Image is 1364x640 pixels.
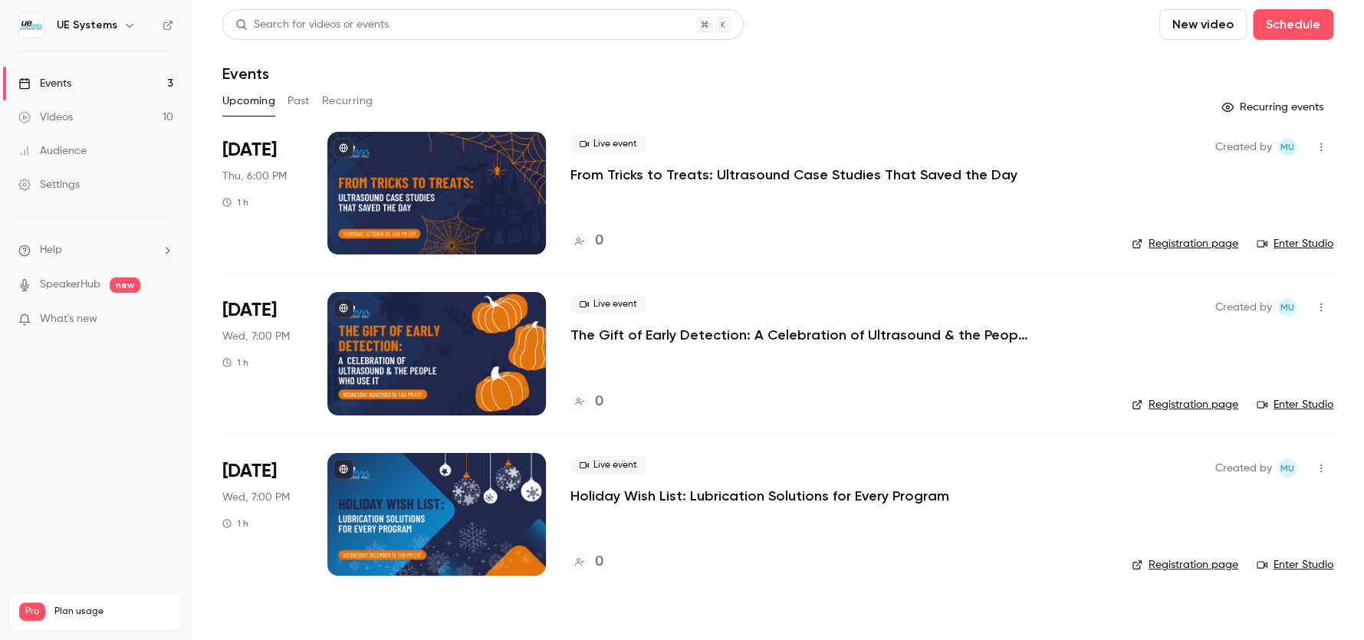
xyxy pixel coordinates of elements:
button: Schedule [1253,9,1333,40]
div: Audience [18,143,87,159]
span: Marketing UE Systems [1278,459,1297,478]
a: Enter Studio [1257,557,1333,573]
button: Recurring [322,89,373,113]
span: Created by [1215,298,1272,317]
span: Pro [19,602,45,621]
div: 1 h [222,517,248,530]
span: Marketing UE Systems [1278,138,1297,156]
span: Wed, 7:00 PM [222,490,290,505]
button: Upcoming [222,89,275,113]
a: SpeakerHub [40,277,100,293]
span: Wed, 7:00 PM [222,329,290,344]
a: Registration page [1132,397,1238,412]
h4: 0 [595,552,603,573]
a: 0 [570,552,603,573]
button: Past [288,89,310,113]
a: 0 [570,392,603,412]
div: Oct 30 Thu, 1:00 PM (America/Detroit) [222,132,303,254]
span: MU [1280,138,1294,156]
a: The Gift of Early Detection: A Celebration of Ultrasound & the People Who Use It [570,326,1030,344]
span: Live event [570,135,646,153]
a: 0 [570,231,603,251]
span: Marketing UE Systems [1278,298,1297,317]
button: Recurring events [1214,95,1333,120]
span: new [110,277,140,293]
img: UE Systems [19,13,44,38]
h6: UE Systems [57,18,117,33]
span: [DATE] [222,138,277,162]
h4: 0 [595,392,603,412]
h4: 0 [595,231,603,251]
a: From Tricks to Treats: Ultrasound Case Studies That Saved the Day [570,166,1017,184]
a: Holiday Wish List: Lubrication Solutions for Every Program [570,487,949,505]
span: Live event [570,295,646,313]
div: Search for videos or events [235,17,389,33]
span: Thu, 6:00 PM [222,169,287,184]
button: New video [1159,9,1247,40]
a: Enter Studio [1257,236,1333,251]
span: [DATE] [222,298,277,323]
div: 1 h [222,196,248,208]
span: Live event [570,456,646,474]
a: Enter Studio [1257,397,1333,412]
div: Events [18,76,71,91]
div: Dec 17 Wed, 1:00 PM (America/Detroit) [222,453,303,576]
a: Registration page [1132,236,1238,251]
h1: Events [222,64,269,83]
span: Help [40,242,62,258]
span: MU [1280,459,1294,478]
span: What's new [40,311,97,327]
span: Created by [1215,459,1272,478]
span: Created by [1215,138,1272,156]
span: Plan usage [54,606,173,618]
a: Registration page [1132,557,1238,573]
li: help-dropdown-opener [18,242,173,258]
div: Videos [18,110,73,125]
div: Settings [18,177,80,192]
div: Nov 19 Wed, 1:00 PM (America/Detroit) [222,292,303,415]
iframe: Noticeable Trigger [155,313,173,327]
span: MU [1280,298,1294,317]
div: 1 h [222,356,248,369]
span: [DATE] [222,459,277,484]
